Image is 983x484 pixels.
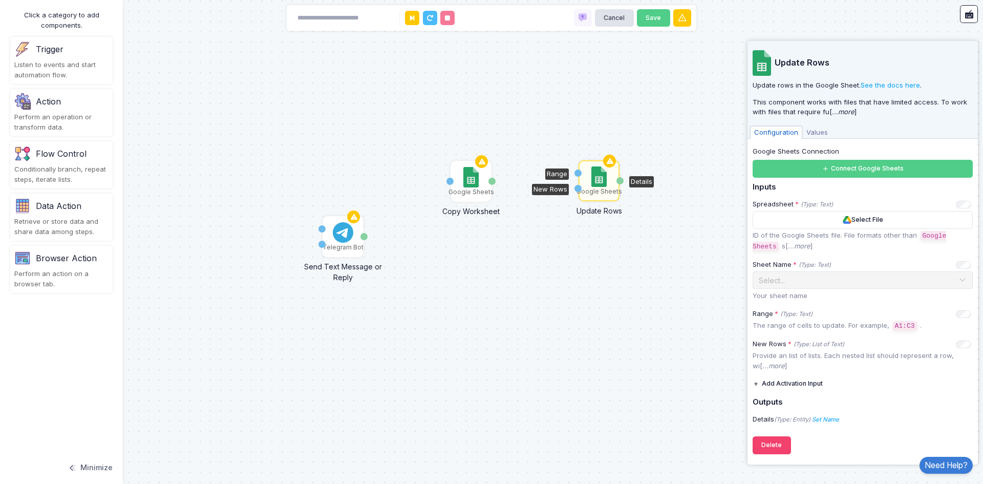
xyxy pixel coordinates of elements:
img: flow-v1.png [14,145,31,162]
div: Update Rows [555,200,643,216]
img: trigger.png [14,41,31,57]
p: Update rows in the Google Sheet. . [753,80,973,91]
p: ID of the Google Sheets file. File formats other than s[ ] [753,230,973,251]
h5: Inputs [753,183,973,192]
span: Configuration [750,126,802,139]
button: Minimize [68,456,113,479]
i: ...more [788,242,810,250]
p: Your sheet name [753,291,973,301]
button: Connect Google Sheets [753,160,973,178]
i: (Type: List of Text) [794,341,844,348]
span: Update Rows [775,58,973,68]
div: Range [545,169,569,180]
i: ...more [832,108,854,116]
div: Listen to events and start automation flow. [14,60,109,80]
i: (Type: Text) [799,261,831,268]
button: Select File [753,211,973,229]
i: (Type: Entity) [774,416,810,423]
div: Trigger [36,43,63,55]
img: category-v1.png [14,250,31,266]
p: This component works with files that have limited access. To work with files that require fu[ ] [753,97,973,117]
i: (Type: Text) [801,201,833,208]
a: Need Help? [920,457,973,474]
div: Copy Worksheet [428,201,515,217]
img: telegram-bot.svg [333,222,353,243]
div: Google Sheets [576,187,622,196]
div: Perform an operation or transform data. [14,112,109,132]
img: settings.png [14,93,31,110]
i: (Type: Text) [780,310,813,318]
button: Save [637,9,670,27]
a: See the docs here [861,81,920,89]
div: Send Text Message or Reply [300,256,387,283]
div: Perform an action on a browser tab. [14,269,109,289]
div: Action [36,95,61,108]
div: Retrieve or store data and share data among steps. [14,217,109,237]
button: Warnings [673,9,691,27]
img: google-sheets.svg [463,167,478,187]
div: Sheet Name [753,260,831,270]
div: Browser Action [36,252,97,264]
button: Delete [753,436,791,454]
div: Details [629,176,654,187]
div: Google Sheets [448,187,494,197]
div: Details [747,414,978,425]
span: Values [802,126,832,139]
div: Spreadsheet [753,199,833,209]
button: Cancel [595,9,634,27]
code: A1:C3 [893,321,917,330]
button: Add Activation Input [753,375,823,393]
div: Range [753,309,813,319]
div: Conditionally branch, repeat steps, iterate lists. [14,164,109,184]
label: Google Sheets Connection [753,146,839,157]
code: Google Sheets [753,231,946,251]
img: google-sheets.svg [753,50,771,76]
div: Telegram Bot [323,243,364,252]
div: New Rows [532,184,569,195]
img: Google Drive [843,216,851,224]
img: category.png [14,198,31,214]
a: Set Name [812,416,839,423]
div: New Rows [753,339,844,349]
i: ...more [762,362,785,370]
div: Click a category to add components. [10,10,113,30]
img: google-sheets.svg [591,166,606,187]
p: The range of cells to update. For example, . [753,321,973,331]
h5: Outputs [753,398,973,407]
div: Data Action [36,200,81,212]
div: Flow Control [36,148,87,160]
p: Provide an list of lists. Each nested list should represent a row, wi[ ] [753,351,973,371]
